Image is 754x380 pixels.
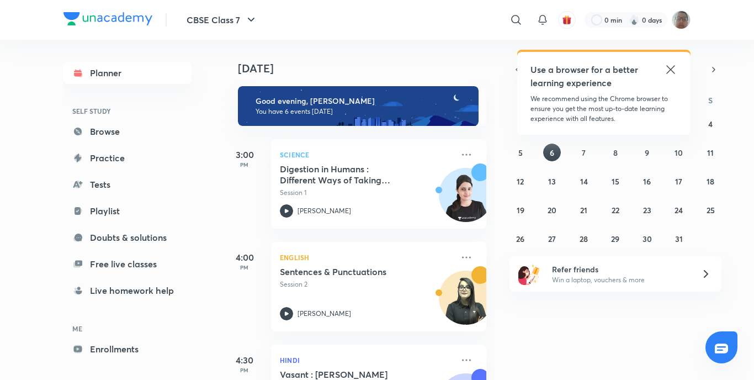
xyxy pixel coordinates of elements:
abbr: October 24, 2025 [675,205,683,215]
button: October 20, 2025 [543,201,561,219]
a: Practice [63,147,192,169]
button: CBSE Class 7 [180,9,264,31]
h6: SELF STUDY [63,102,192,120]
img: Avatar [439,174,492,227]
button: October 29, 2025 [607,230,624,247]
abbr: October 16, 2025 [643,176,651,187]
h6: Good evening, [PERSON_NAME] [256,96,469,106]
abbr: October 28, 2025 [580,234,588,244]
abbr: October 29, 2025 [611,234,619,244]
button: October 18, 2025 [702,172,719,190]
button: October 6, 2025 [543,144,561,161]
p: PM [222,367,267,373]
img: Avatar [439,277,492,330]
a: Enrollments [63,338,192,360]
p: Win a laptop, vouchers & more [552,275,688,285]
abbr: October 7, 2025 [582,147,586,158]
p: We recommend using the Chrome browser to ensure you get the most up-to-date learning experience w... [530,94,677,124]
button: October 28, 2025 [575,230,593,247]
abbr: October 9, 2025 [645,147,649,158]
abbr: October 13, 2025 [548,176,556,187]
button: October 10, 2025 [670,144,688,161]
img: avatar [562,15,572,25]
abbr: October 10, 2025 [675,147,683,158]
p: PM [222,264,267,271]
img: evening [238,86,479,126]
p: Science [280,148,453,161]
h5: 4:00 [222,251,267,264]
a: Planner [63,62,192,84]
p: Hindi [280,353,453,367]
img: Vinayak Mishra [672,10,691,29]
button: October 5, 2025 [512,144,529,161]
p: Session 1 [280,188,453,198]
button: October 25, 2025 [702,201,719,219]
abbr: Saturday [708,95,713,105]
p: You have 6 events [DATE] [256,107,469,116]
a: Tests [63,173,192,196]
abbr: October 26, 2025 [516,234,524,244]
button: October 19, 2025 [512,201,529,219]
a: Free live classes [63,253,192,275]
abbr: October 14, 2025 [580,176,588,187]
abbr: October 18, 2025 [707,176,714,187]
img: streak [629,14,640,25]
p: [PERSON_NAME] [298,309,351,319]
abbr: October 19, 2025 [517,205,524,215]
button: October 17, 2025 [670,172,688,190]
abbr: October 8, 2025 [613,147,618,158]
abbr: October 22, 2025 [612,205,619,215]
abbr: October 25, 2025 [707,205,715,215]
img: Company Logo [63,12,152,25]
abbr: October 4, 2025 [708,119,713,129]
button: October 24, 2025 [670,201,688,219]
abbr: October 23, 2025 [643,205,651,215]
abbr: October 27, 2025 [548,234,556,244]
h5: Use a browser for a better learning experience [530,63,640,89]
a: Doubts & solutions [63,226,192,249]
button: October 11, 2025 [702,144,719,161]
button: October 27, 2025 [543,230,561,247]
a: Live homework help [63,279,192,302]
abbr: October 30, 2025 [643,234,652,244]
abbr: October 21, 2025 [580,205,587,215]
img: referral [518,263,540,285]
abbr: October 15, 2025 [612,176,619,187]
a: Company Logo [63,12,152,28]
h6: ME [63,319,192,338]
button: October 26, 2025 [512,230,529,247]
abbr: October 12, 2025 [517,176,524,187]
p: PM [222,161,267,168]
button: October 30, 2025 [638,230,656,247]
button: October 9, 2025 [638,144,656,161]
h5: Sentences & Punctuations [280,266,417,277]
h4: [DATE] [238,62,497,75]
button: October 15, 2025 [607,172,624,190]
abbr: October 6, 2025 [550,147,554,158]
button: October 31, 2025 [670,230,688,247]
abbr: October 5, 2025 [518,147,523,158]
p: Session 2 [280,279,453,289]
abbr: October 17, 2025 [675,176,682,187]
a: Browse [63,120,192,142]
h5: 3:00 [222,148,267,161]
button: October 22, 2025 [607,201,624,219]
p: English [280,251,453,264]
h5: Digestion in Humans : Different Ways of Taking Food [280,163,417,186]
button: October 16, 2025 [638,172,656,190]
abbr: October 11, 2025 [707,147,714,158]
button: October 4, 2025 [702,115,719,133]
button: October 21, 2025 [575,201,593,219]
button: avatar [558,11,576,29]
button: October 7, 2025 [575,144,593,161]
h6: Refer friends [552,263,688,275]
h5: 4:30 [222,353,267,367]
p: [PERSON_NAME] [298,206,351,216]
button: October 12, 2025 [512,172,529,190]
abbr: October 20, 2025 [548,205,556,215]
a: Playlist [63,200,192,222]
button: October 14, 2025 [575,172,593,190]
button: October 23, 2025 [638,201,656,219]
button: October 8, 2025 [607,144,624,161]
abbr: October 31, 2025 [675,234,683,244]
